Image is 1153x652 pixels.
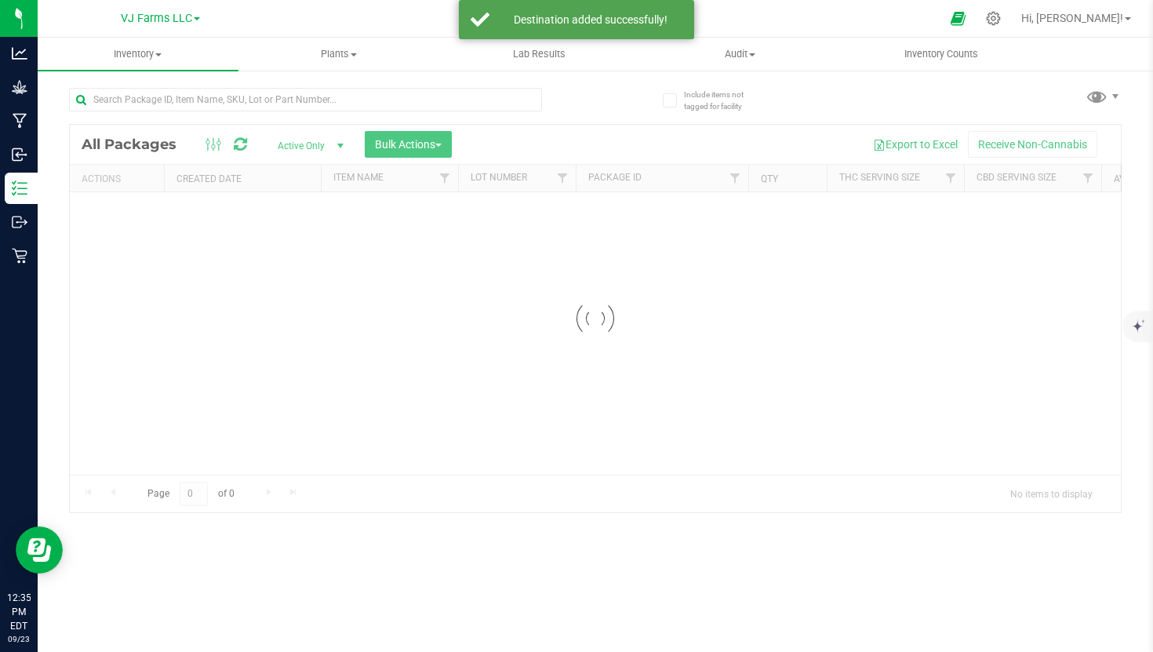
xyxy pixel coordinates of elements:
a: Lab Results [439,38,640,71]
inline-svg: Analytics [12,46,27,61]
span: Inventory [38,47,238,61]
inline-svg: Manufacturing [12,113,27,129]
inline-svg: Retail [12,248,27,264]
a: Plants [238,38,439,71]
input: Search Package ID, Item Name, SKU, Lot or Part Number... [69,88,542,111]
span: Hi, [PERSON_NAME]! [1021,12,1123,24]
span: Include items not tagged for facility [684,89,762,112]
a: Inventory Counts [841,38,1042,71]
span: Plants [239,47,438,61]
inline-svg: Inbound [12,147,27,162]
div: Manage settings [984,11,1003,26]
span: Lab Results [492,47,587,61]
a: Inventory [38,38,238,71]
p: 12:35 PM EDT [7,591,31,633]
span: Inventory Counts [883,47,999,61]
inline-svg: Outbound [12,214,27,230]
inline-svg: Inventory [12,180,27,196]
div: Destination added successfully! [498,12,682,27]
span: VJ Farms LLC [121,12,192,25]
a: Audit [640,38,841,71]
span: Open Ecommerce Menu [940,3,976,34]
inline-svg: Grow [12,79,27,95]
span: Audit [641,47,840,61]
iframe: Resource center [16,526,63,574]
p: 09/23 [7,633,31,645]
